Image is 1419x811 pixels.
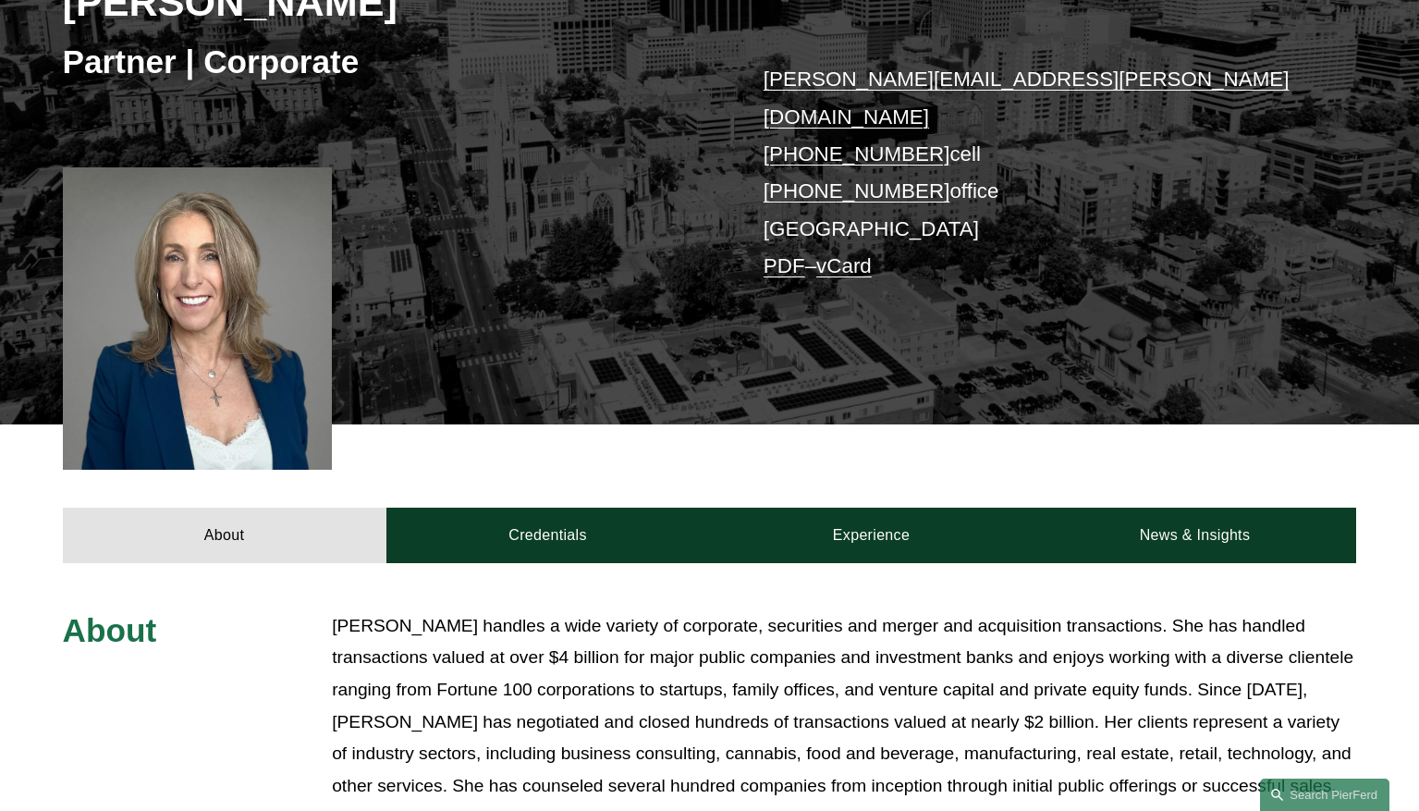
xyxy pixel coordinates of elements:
[1033,508,1356,563] a: News & Insights
[1260,779,1389,811] a: Search this site
[710,508,1034,563] a: Experience
[332,610,1356,802] p: [PERSON_NAME] handles a wide variety of corporate, securities and merger and acquisition transact...
[764,68,1290,128] a: [PERSON_NAME][EMAIL_ADDRESS][PERSON_NAME][DOMAIN_NAME]
[386,508,710,563] a: Credentials
[764,142,950,166] a: [PHONE_NUMBER]
[764,179,950,203] a: [PHONE_NUMBER]
[764,254,805,277] a: PDF
[816,254,872,277] a: vCard
[63,42,710,82] h3: Partner | Corporate
[63,612,157,648] span: About
[764,61,1303,285] p: cell office [GEOGRAPHIC_DATA] –
[63,508,386,563] a: About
